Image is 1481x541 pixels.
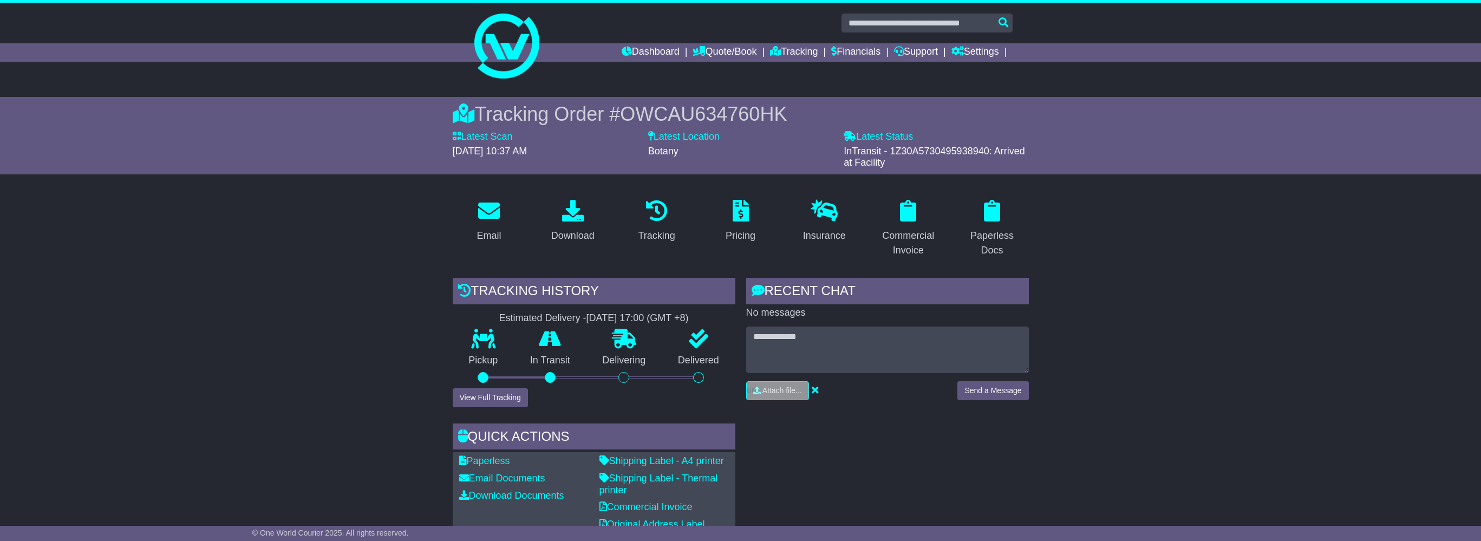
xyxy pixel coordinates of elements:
[453,312,735,324] div: Estimated Delivery -
[599,519,705,530] a: Original Address Label
[803,229,846,243] div: Insurance
[963,229,1022,258] div: Paperless Docs
[796,196,853,247] a: Insurance
[648,131,720,143] label: Latest Location
[957,381,1028,400] button: Send a Message
[620,103,787,125] span: OWCAU634760HK
[586,312,689,324] div: [DATE] 17:00 (GMT +8)
[831,43,880,62] a: Financials
[894,43,938,62] a: Support
[662,355,735,367] p: Delivered
[631,196,682,247] a: Tracking
[453,423,735,453] div: Quick Actions
[453,278,735,307] div: Tracking history
[719,196,762,247] a: Pricing
[453,388,528,407] button: View Full Tracking
[599,473,718,496] a: Shipping Label - Thermal printer
[844,131,913,143] label: Latest Status
[746,278,1029,307] div: RECENT CHAT
[514,355,586,367] p: In Transit
[551,229,595,243] div: Download
[638,229,675,243] div: Tracking
[459,490,564,501] a: Download Documents
[599,455,724,466] a: Shipping Label - A4 printer
[770,43,818,62] a: Tracking
[844,146,1025,168] span: InTransit - 1Z30A5730495938940: Arrived at Facility
[693,43,756,62] a: Quote/Book
[252,529,409,537] span: © One World Courier 2025. All rights reserved.
[586,355,662,367] p: Delivering
[648,146,678,157] span: Botany
[622,43,680,62] a: Dashboard
[872,196,945,262] a: Commercial Invoice
[453,355,514,367] p: Pickup
[879,229,938,258] div: Commercial Invoice
[951,43,999,62] a: Settings
[469,196,508,247] a: Email
[477,229,501,243] div: Email
[544,196,602,247] a: Download
[956,196,1029,262] a: Paperless Docs
[746,307,1029,319] p: No messages
[459,455,510,466] a: Paperless
[453,131,513,143] label: Latest Scan
[726,229,755,243] div: Pricing
[599,501,693,512] a: Commercial Invoice
[453,146,527,157] span: [DATE] 10:37 AM
[459,473,545,484] a: Email Documents
[453,102,1029,126] div: Tracking Order #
